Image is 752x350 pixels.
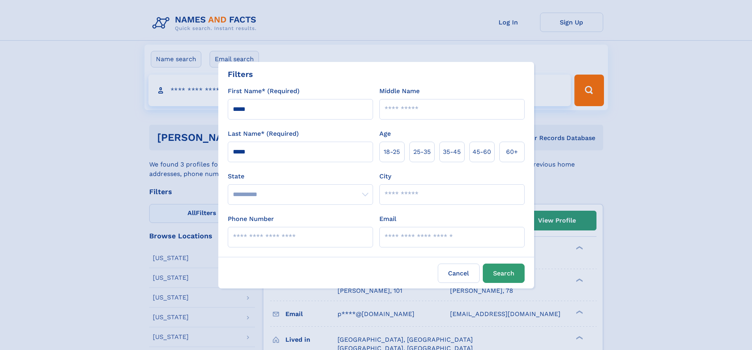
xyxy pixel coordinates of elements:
label: Email [379,214,396,224]
span: 35‑45 [443,147,461,157]
label: Last Name* (Required) [228,129,299,139]
label: Cancel [438,264,480,283]
label: State [228,172,373,181]
span: 18‑25 [384,147,400,157]
span: 45‑60 [473,147,491,157]
label: Age [379,129,391,139]
div: Filters [228,68,253,80]
span: 60+ [506,147,518,157]
span: 25‑35 [413,147,431,157]
label: City [379,172,391,181]
label: Middle Name [379,86,420,96]
label: First Name* (Required) [228,86,300,96]
label: Phone Number [228,214,274,224]
button: Search [483,264,525,283]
